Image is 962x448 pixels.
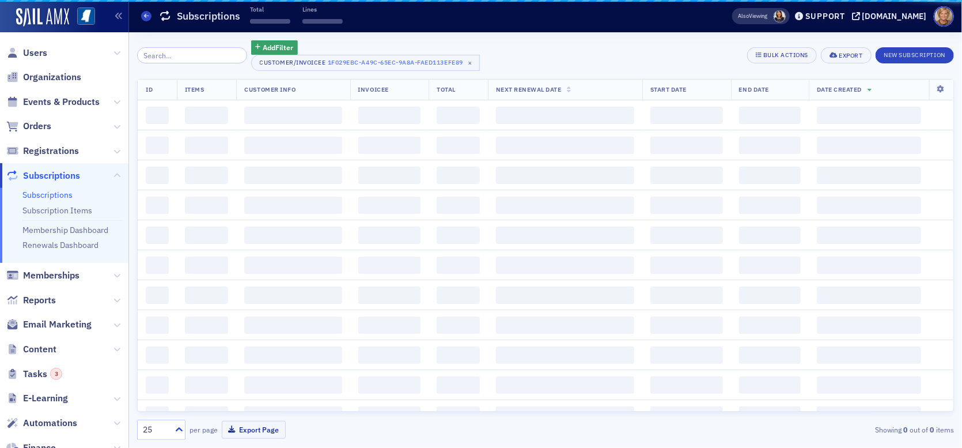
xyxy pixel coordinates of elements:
[358,347,421,364] span: ‌
[50,368,62,380] div: 3
[185,85,204,93] span: Items
[222,421,286,439] button: Export Page
[6,47,47,59] a: Users
[23,145,79,157] span: Registrations
[817,257,921,274] span: ‌
[146,137,169,154] span: ‌
[244,257,342,274] span: ‌
[6,318,92,331] a: Email Marketing
[6,269,79,282] a: Memberships
[817,377,921,394] span: ‌
[437,85,456,93] span: Total
[23,170,80,182] span: Subscriptions
[328,57,463,68] div: 1f029ebc-a49c-65ec-9a8a-faed113efe89
[146,287,169,304] span: ‌
[244,287,342,304] span: ‌
[146,107,169,124] span: ‌
[358,227,421,244] span: ‌
[146,85,153,93] span: ID
[244,377,342,394] span: ‌
[358,287,421,304] span: ‌
[437,137,479,154] span: ‌
[817,317,921,334] span: ‌
[650,107,723,124] span: ‌
[190,424,218,435] label: per page
[650,406,723,424] span: ‌
[185,227,229,244] span: ‌
[763,52,808,58] div: Bulk Actions
[496,317,634,334] span: ‌
[437,347,479,364] span: ‌
[244,85,296,93] span: Customer Info
[6,170,80,182] a: Subscriptions
[437,227,479,244] span: ‌
[817,406,921,424] span: ‌
[650,257,723,274] span: ‌
[774,10,786,22] span: Noma Burge
[650,137,723,154] span: ‌
[23,417,77,430] span: Automations
[23,318,92,331] span: Email Marketing
[22,190,73,200] a: Subscriptions
[739,406,801,424] span: ‌
[146,347,169,364] span: ‌
[146,317,169,334] span: ‌
[496,406,634,424] span: ‌
[739,347,801,364] span: ‌
[6,145,79,157] a: Registrations
[244,227,342,244] span: ‌
[244,347,342,364] span: ‌
[739,137,801,154] span: ‌
[260,59,326,66] div: Customer/Invoicee
[465,58,475,68] span: ×
[22,240,99,250] a: Renewals Dashboard
[650,287,723,304] span: ‌
[437,197,479,214] span: ‌
[185,317,229,334] span: ‌
[358,137,421,154] span: ‌
[244,406,342,424] span: ‌
[358,257,421,274] span: ‌
[934,6,954,27] span: Profile
[23,343,56,356] span: Content
[862,11,927,21] div: [DOMAIN_NAME]
[739,197,801,214] span: ‌
[496,377,634,394] span: ‌
[23,71,81,84] span: Organizations
[185,197,229,214] span: ‌
[817,347,921,364] span: ‌
[852,12,931,20] button: [DOMAIN_NAME]
[263,42,293,52] span: Add Filter
[805,11,845,21] div: Support
[244,197,342,214] span: ‌
[437,107,479,124] span: ‌
[185,257,229,274] span: ‌
[902,424,910,435] strong: 0
[185,287,229,304] span: ‌
[817,85,862,93] span: Date Created
[817,227,921,244] span: ‌
[817,137,921,154] span: ‌
[177,9,240,23] h1: Subscriptions
[358,317,421,334] span: ‌
[650,317,723,334] span: ‌
[496,287,634,304] span: ‌
[496,227,634,244] span: ‌
[16,8,69,27] a: SailAMX
[358,167,421,184] span: ‌
[244,137,342,154] span: ‌
[358,107,421,124] span: ‌
[6,343,56,356] a: Content
[739,287,801,304] span: ‌
[23,96,100,108] span: Events & Products
[358,377,421,394] span: ‌
[876,47,954,63] button: New Subscription
[244,167,342,184] span: ‌
[69,7,95,27] a: View Homepage
[6,392,68,405] a: E-Learning
[23,47,47,59] span: Users
[22,225,108,235] a: Membership Dashboard
[650,167,723,184] span: ‌
[739,107,801,124] span: ‌
[6,417,77,430] a: Automations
